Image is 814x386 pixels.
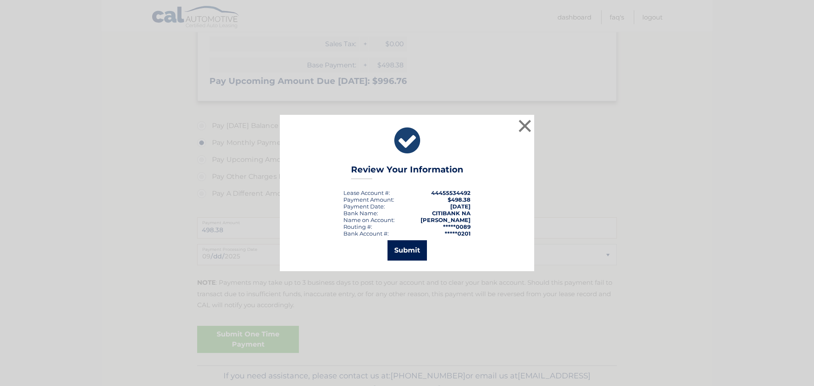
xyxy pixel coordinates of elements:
[343,189,390,196] div: Lease Account #:
[343,217,395,223] div: Name on Account:
[343,203,385,210] div: :
[343,230,389,237] div: Bank Account #:
[387,240,427,261] button: Submit
[343,203,384,210] span: Payment Date
[343,223,372,230] div: Routing #:
[343,210,378,217] div: Bank Name:
[516,117,533,134] button: ×
[431,189,471,196] strong: 44455534492
[351,164,463,179] h3: Review Your Information
[343,196,394,203] div: Payment Amount:
[448,196,471,203] span: $498.38
[450,203,471,210] span: [DATE]
[432,210,471,217] strong: CITIBANK NA
[421,217,471,223] strong: [PERSON_NAME]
